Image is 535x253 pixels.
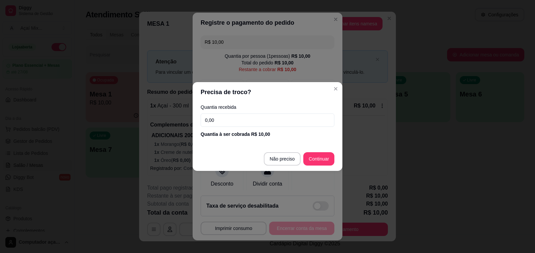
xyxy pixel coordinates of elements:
[201,131,334,138] div: Quantia à ser cobrada R$ 10,00
[303,152,334,166] button: Continuar
[201,105,334,109] label: Quantia recebida
[264,152,301,166] button: Não preciso
[330,83,341,94] button: Close
[193,82,342,102] header: Precisa de troco?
